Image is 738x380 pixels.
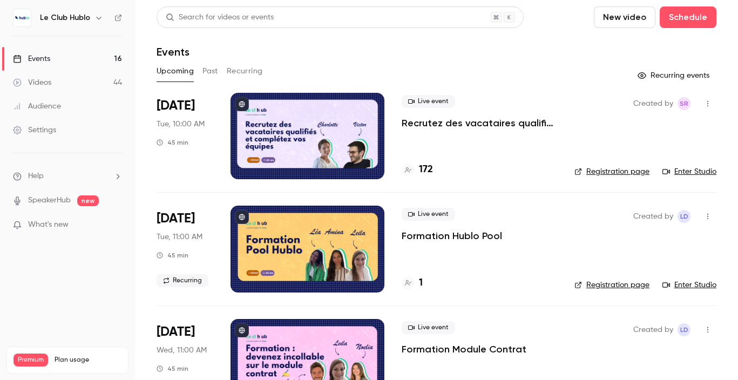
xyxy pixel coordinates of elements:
[13,125,56,135] div: Settings
[28,171,44,182] span: Help
[13,171,122,182] li: help-dropdown-opener
[202,63,218,80] button: Past
[660,6,716,28] button: Schedule
[13,354,48,367] span: Premium
[166,12,274,23] div: Search for videos or events
[77,195,99,206] span: new
[157,206,213,292] div: Sep 9 Tue, 11:00 AM (Europe/Paris)
[157,93,213,179] div: Sep 9 Tue, 10:00 AM (Europe/Paris)
[662,280,716,290] a: Enter Studio
[55,356,121,364] span: Plan usage
[13,9,31,26] img: Le Club Hublo
[402,95,455,108] span: Live event
[13,101,61,112] div: Audience
[680,97,688,110] span: SR
[594,6,655,28] button: New video
[109,220,122,230] iframe: Noticeable Trigger
[633,210,673,223] span: Created by
[402,117,557,130] a: Recrutez des vacataires qualifiés et complétez vos équipes
[678,210,690,223] span: Leila Domec
[574,280,649,290] a: Registration page
[419,162,433,177] h4: 172
[157,251,188,260] div: 45 min
[157,232,202,242] span: Tue, 11:00 AM
[13,53,50,64] div: Events
[574,166,649,177] a: Registration page
[40,12,90,23] h6: Le Club Hublo
[157,119,205,130] span: Tue, 10:00 AM
[633,323,673,336] span: Created by
[419,276,423,290] h4: 1
[633,97,673,110] span: Created by
[680,210,688,223] span: LD
[157,345,207,356] span: Wed, 11:00 AM
[662,166,716,177] a: Enter Studio
[157,274,208,287] span: Recurring
[678,323,690,336] span: Leila Domec
[402,229,502,242] a: Formation Hublo Pool
[402,208,455,221] span: Live event
[680,323,688,336] span: LD
[402,276,423,290] a: 1
[28,219,69,230] span: What's new
[633,67,716,84] button: Recurring events
[157,63,194,80] button: Upcoming
[402,162,433,177] a: 172
[678,97,690,110] span: Salomé Renaud
[157,138,188,147] div: 45 min
[157,45,189,58] h1: Events
[157,210,195,227] span: [DATE]
[13,77,51,88] div: Videos
[402,343,526,356] a: Formation Module Contrat
[402,321,455,334] span: Live event
[227,63,263,80] button: Recurring
[157,323,195,341] span: [DATE]
[28,195,71,206] a: SpeakerHub
[157,364,188,373] div: 45 min
[157,97,195,114] span: [DATE]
